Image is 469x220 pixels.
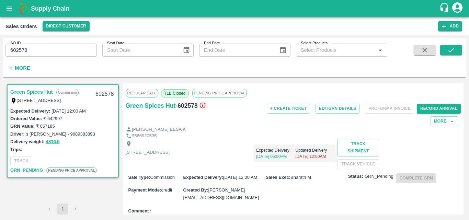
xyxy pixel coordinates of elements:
p: [STREET_ADDRESS] [126,149,170,156]
label: [STREET_ADDRESS] [17,98,61,103]
label: ₹ 657185 [36,124,55,129]
label: Start Date [107,40,124,46]
label: s [PERSON_NAME] - 9689383893 [26,131,95,137]
label: Ordered Value: [10,116,42,121]
div: 602578 [91,86,118,102]
a: Green Spices Hut [126,101,176,111]
span: Regular Sale [126,89,158,97]
button: + Create Ticket [267,104,310,114]
div: customer-support [439,2,451,15]
p: [DATE] 06:00PM [256,153,295,160]
p: Updated Delivery [295,147,334,153]
h6: - 602578 [175,101,206,111]
p: Expected Delivery [256,147,295,153]
label: Sale Type : [128,175,150,180]
div: account of current user [451,1,464,16]
b: Supply Chain [31,5,69,12]
span: [DATE] 12:00 AM [223,175,257,180]
label: [DATE] 12:00 AM [52,108,85,114]
span: PENDING PRICE APPROVAL [192,89,247,97]
span: GRN_Pending [10,167,43,173]
input: Select Products [298,46,374,55]
input: Enter SO ID [5,44,97,57]
nav: pagination navigation [43,204,82,215]
div: Sales Orders [5,22,37,31]
button: Choose date [180,44,193,57]
label: Select Products [301,40,328,46]
label: Expected Delivery : [10,108,50,114]
a: Supply Chain [31,4,439,13]
label: Comment : [128,208,152,215]
span: Bharath M [290,175,311,180]
label: ₹ 642997 [43,116,62,121]
label: Created By : [183,187,208,193]
label: GRN Value: [10,124,35,129]
label: Delivery weight: [10,139,45,144]
input: Start Date [102,44,177,57]
p: [PERSON_NAME] EESA K [132,126,186,133]
button: Open [376,46,385,55]
p: [DATE] 12:00AM [295,153,334,160]
button: EditGRN Details [316,104,359,114]
span: PENDING PRICE APPROVAL [46,167,96,173]
label: Payment Mode : [128,187,161,193]
label: SO ID [10,40,21,46]
label: Sales Exec : [266,175,290,180]
span: [PERSON_NAME][EMAIL_ADDRESS][DOMAIN_NAME] [183,187,259,200]
button: More [5,62,32,74]
label: Trips: [10,147,22,152]
button: Record Arrival [417,104,461,114]
label: End Date [204,40,220,46]
a: Green Spices Hut [10,88,53,96]
label: Status: [348,173,363,180]
span: credit [161,187,172,193]
img: logo [17,2,31,15]
button: More [431,116,458,126]
p: Commission [56,89,79,96]
button: page 1 [57,204,68,215]
button: Add [438,21,462,31]
button: Track Shipment [337,139,379,156]
span: TLB Closed [161,89,189,97]
label: Expected Delivery : [183,175,223,180]
p: 9566920535 [132,133,157,139]
button: open drawer [1,1,17,16]
label: Driver: [10,131,25,137]
button: Select DC [43,21,90,31]
span: Commission [150,175,175,180]
input: End Date [199,44,274,57]
span: GRN_Pending [365,173,393,180]
strong: More [15,65,30,71]
button: 4816.5 [46,138,60,146]
button: Choose date [276,44,289,57]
